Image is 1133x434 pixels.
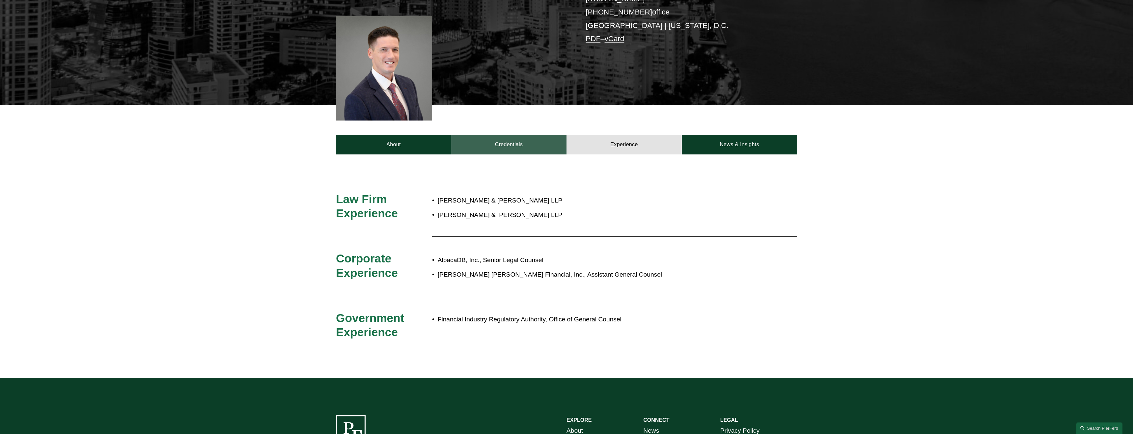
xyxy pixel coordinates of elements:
[566,135,682,154] a: Experience
[336,312,407,339] span: Government Experience
[336,193,398,220] span: Law Firm Experience
[438,209,739,221] p: [PERSON_NAME] & [PERSON_NAME] LLP
[1076,422,1122,434] a: Search this site
[586,35,600,43] a: PDF
[643,417,669,423] strong: CONNECT
[605,35,624,43] a: vCard
[438,195,739,206] p: [PERSON_NAME] & [PERSON_NAME] LLP
[438,314,739,325] p: Financial Industry Regulatory Authority, Office of General Counsel
[586,8,652,16] a: [PHONE_NUMBER]
[336,252,398,279] span: Corporate Experience
[720,417,738,423] strong: LEGAL
[566,417,592,423] strong: EXPLORE
[438,255,739,266] p: AlpacaDB, Inc., Senior Legal Counsel
[682,135,797,154] a: News & Insights
[438,269,739,281] p: [PERSON_NAME] [PERSON_NAME] Financial, Inc., Assistant General Counsel
[451,135,566,154] a: Credentials
[336,135,451,154] a: About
